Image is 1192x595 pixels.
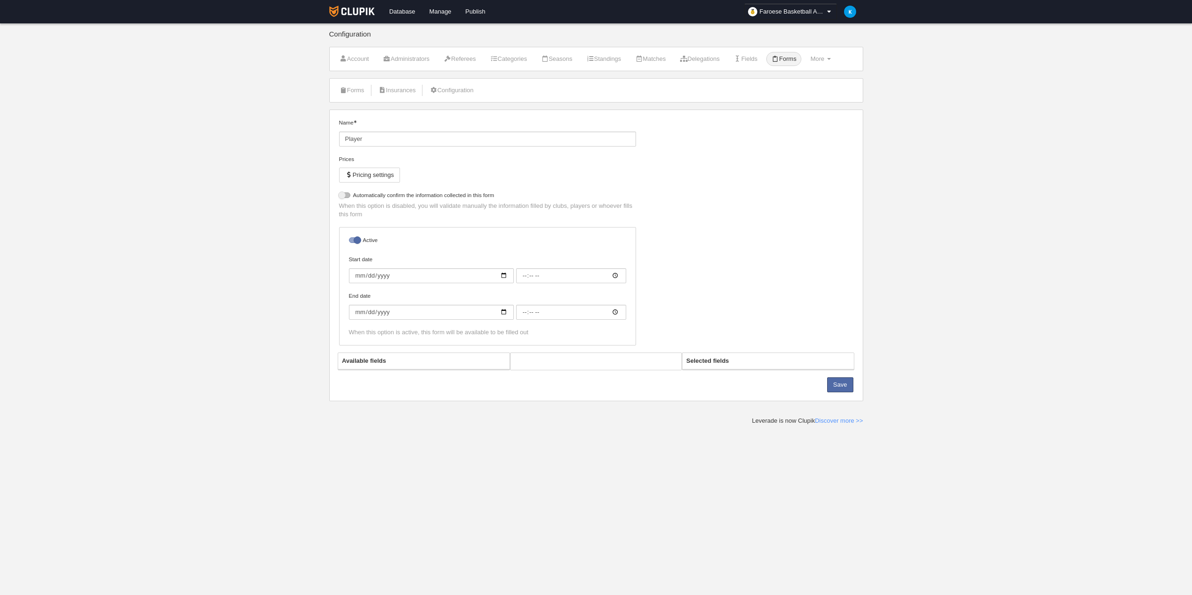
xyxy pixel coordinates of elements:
[536,52,577,66] a: Seasons
[766,52,801,66] a: Forms
[329,30,863,47] div: Configuration
[349,268,514,283] input: Start date
[748,7,757,16] img: organizador.30x30.png
[827,377,853,392] button: Save
[752,417,863,425] div: Leverade is now Clupik
[339,202,636,219] p: When this option is disabled, you will validate manually the information filled by clubs, players...
[516,305,626,320] input: End date
[349,236,626,247] label: Active
[349,255,626,283] label: Start date
[815,417,863,424] a: Discover more >>
[349,328,626,337] div: When this option is active, this form will be available to be filled out
[349,305,514,320] input: End date
[373,83,421,97] a: Insurances
[424,83,479,97] a: Configuration
[338,353,510,369] th: Available fields
[844,6,856,18] img: c2l6ZT0zMHgzMCZmcz05JnRleHQ9SyZiZz0wMzliZTU%3D.png
[682,353,854,369] th: Selected fields
[630,52,671,66] a: Matches
[339,132,636,147] input: Name
[329,6,375,17] img: Clupik
[485,52,532,66] a: Categories
[805,52,836,66] a: More
[354,120,356,123] i: Mandatory
[378,52,435,66] a: Administrators
[334,52,374,66] a: Account
[516,268,626,283] input: Start date
[810,55,824,62] span: More
[334,83,370,97] a: Forms
[339,118,636,147] label: Name
[349,292,626,320] label: End date
[339,155,636,163] div: Prices
[760,7,825,16] span: Faroese Basketball Association
[744,4,837,20] a: Faroese Basketball Association
[581,52,626,66] a: Standings
[675,52,725,66] a: Delegations
[438,52,481,66] a: Referees
[339,191,636,202] label: Automatically confirm the information collected in this form
[339,168,400,183] button: Pricing settings
[728,52,763,66] a: Fields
